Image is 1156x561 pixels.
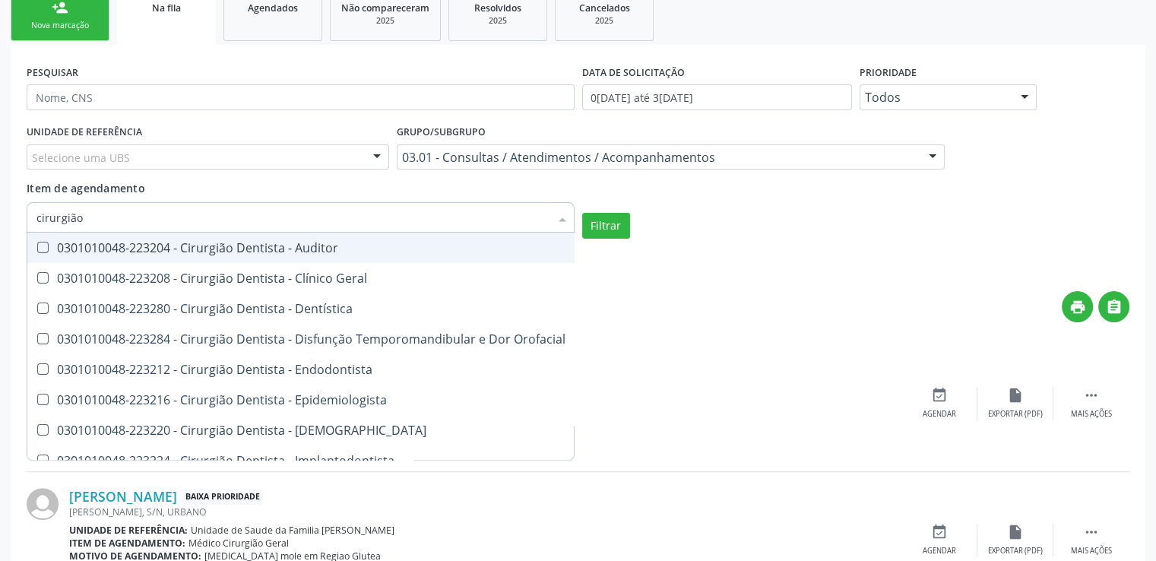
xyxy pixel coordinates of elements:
[69,537,185,550] b: Item de agendamento:
[1007,387,1024,404] i: insert_drive_file
[988,546,1043,556] div: Exportar (PDF)
[1098,291,1129,322] button: 
[188,537,289,550] span: Médico Cirurgião Geral
[931,387,948,404] i: event_available
[69,488,177,505] a: [PERSON_NAME]
[27,84,575,110] input: Nome, CNS
[32,150,130,166] span: Selecione uma UBS
[566,15,642,27] div: 2025
[36,424,620,436] div: 0301010048-223220 - Cirurgião Dentista - [DEMOGRAPHIC_DATA]
[341,15,429,27] div: 2025
[1083,387,1100,404] i: 
[27,61,78,84] label: PESQUISAR
[865,90,1006,105] span: Todos
[69,506,901,518] div: [PERSON_NAME], S/N, URBANO
[191,524,394,537] span: Unidade de Saude da Familia [PERSON_NAME]
[474,2,521,14] span: Resolvidos
[36,333,620,345] div: 0301010048-223284 - Cirurgião Dentista - Disfunção Temporomandibular e Dor Orofacial
[36,202,549,233] input: Selecionar procedimentos
[988,409,1043,420] div: Exportar (PDF)
[22,20,98,31] div: Nova marcação
[582,213,630,239] button: Filtrar
[923,546,956,556] div: Agendar
[397,121,486,144] label: Grupo/Subgrupo
[152,2,181,14] span: Na fila
[27,121,142,144] label: UNIDADE DE REFERÊNCIA
[36,272,620,284] div: 0301010048-223208 - Cirurgião Dentista - Clínico Geral
[36,394,620,406] div: 0301010048-223216 - Cirurgião Dentista - Epidemiologista
[248,2,298,14] span: Agendados
[582,84,852,110] input: Selecione um intervalo
[182,489,263,505] span: Baixa Prioridade
[579,2,630,14] span: Cancelados
[931,524,948,540] i: event_available
[860,61,917,84] label: Prioridade
[1106,299,1123,315] i: 
[27,181,145,195] span: Item de agendamento
[923,409,956,420] div: Agendar
[402,150,914,165] span: 03.01 - Consultas / Atendimentos / Acompanhamentos
[69,524,188,537] b: Unidade de referência:
[1071,409,1112,420] div: Mais ações
[582,61,685,84] label: DATA DE SOLICITAÇÃO
[341,2,429,14] span: Não compareceram
[1062,291,1093,322] button: print
[36,303,620,315] div: 0301010048-223280 - Cirurgião Dentista - Dentística
[36,363,620,376] div: 0301010048-223212 - Cirurgião Dentista - Endodontista
[27,488,59,520] img: img
[1083,524,1100,540] i: 
[1069,299,1086,315] i: print
[36,242,620,254] div: 0301010048-223204 - Cirurgião Dentista - Auditor
[1007,524,1024,540] i: insert_drive_file
[1071,546,1112,556] div: Mais ações
[460,15,536,27] div: 2025
[36,455,620,467] div: 0301010048-223224 - Cirurgião Dentista - Implantodontista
